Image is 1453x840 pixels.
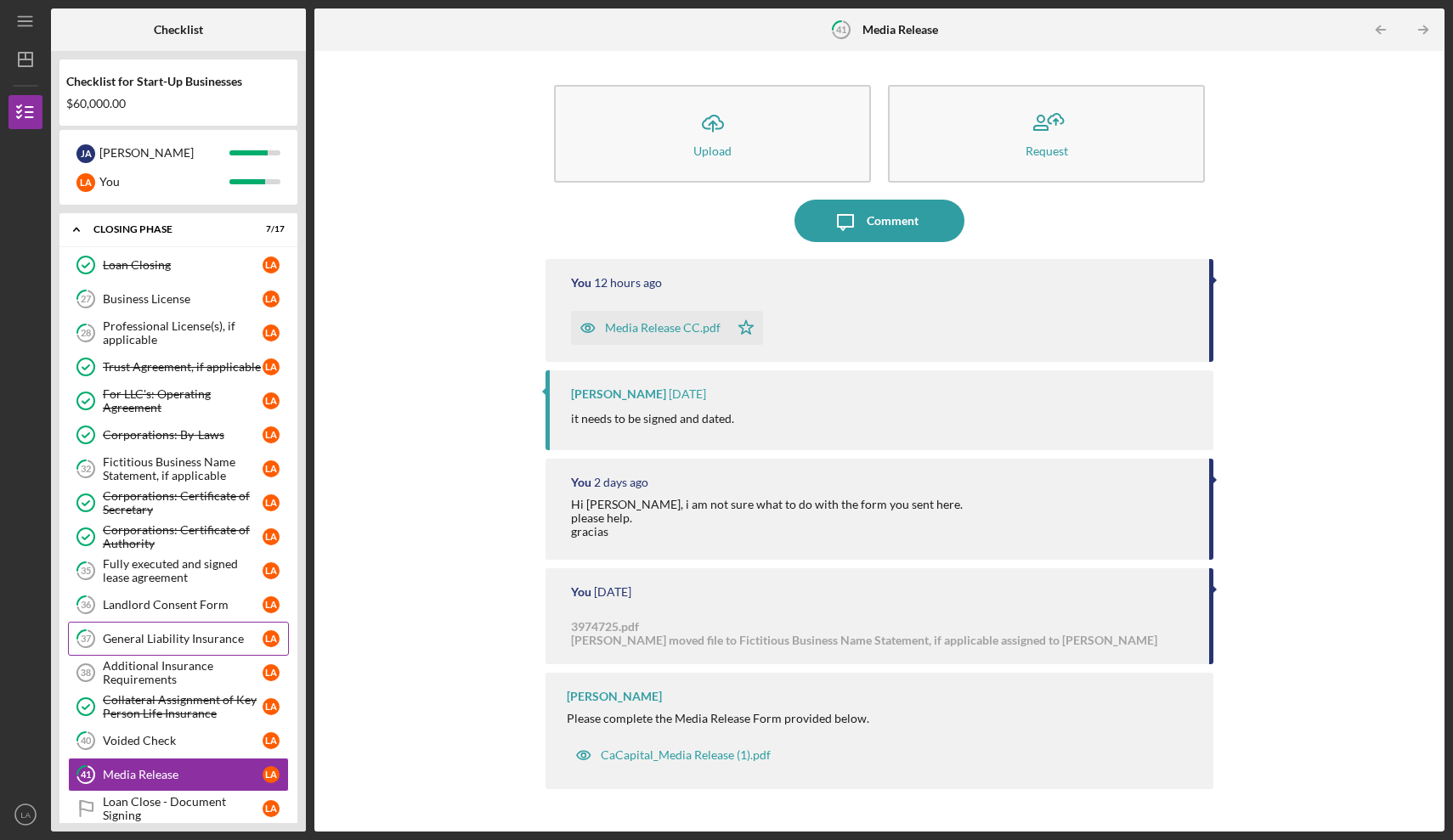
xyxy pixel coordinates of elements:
div: Collateral Assignment of Key Person Life Insurance [103,693,263,720]
div: [PERSON_NAME] [567,690,662,703]
div: Closing Phase [93,224,242,234]
div: Corporations: Certificate of Secretary [103,489,263,516]
div: 3974725.pdf [571,620,1157,634]
a: Corporations: By-LawsLA [68,418,289,452]
div: L A [263,562,280,579]
tspan: 27 [81,294,92,305]
div: [PERSON_NAME] [571,387,666,401]
tspan: 37 [81,634,92,645]
div: L A [263,257,280,273]
div: Please complete the Media Release Form provided below. [567,712,869,725]
div: L A [263,732,280,749]
div: L A [76,173,95,192]
div: Trust Agreement, if applicable [103,360,263,374]
div: Media Release CC.pdf [605,321,721,335]
div: Request [1026,144,1068,157]
div: J A [76,144,95,163]
div: Hi [PERSON_NAME], i am not sure what to do with the form you sent here. please help. gracias [571,498,963,538]
a: Loan Close - Document SigningLA [68,792,289,826]
a: 41Media ReleaseLA [68,758,289,792]
div: Loan Close - Document Signing [103,795,263,822]
a: Corporations: Certificate of SecretaryLA [68,486,289,520]
div: [PERSON_NAME] [99,138,229,167]
div: L A [263,630,280,647]
time: 2025-10-09 19:15 [669,387,706,401]
button: LA [8,798,42,832]
div: L A [263,494,280,511]
a: 27Business LicenseLA [68,282,289,316]
button: CaCapital_Media Release (1).pdf [567,738,779,772]
div: You [571,476,591,489]
a: Collateral Assignment of Key Person Life InsuranceLA [68,690,289,724]
button: Comment [794,200,964,242]
a: For LLC's: Operating AgreementLA [68,384,289,418]
div: You [571,276,591,290]
div: Comment [867,200,919,242]
a: 32Fictitious Business Name Statement, if applicableLA [68,452,289,486]
div: Voided Check [103,734,263,747]
div: L A [263,664,280,681]
div: Media Release [103,768,263,781]
a: 40Voided CheckLA [68,724,289,758]
tspan: 35 [81,566,91,577]
button: Upload [554,85,871,183]
div: Professional License(s), if applicable [103,319,263,347]
div: L A [263,766,280,783]
div: For LLC's: Operating Agreement [103,387,263,414]
div: L A [263,800,280,817]
div: L A [263,460,280,477]
b: Checklist [154,23,203,37]
div: Loan Closing [103,258,263,272]
div: Additional Insurance Requirements [103,659,263,686]
tspan: 38 [81,668,91,678]
a: 36Landlord Consent FormLA [68,588,289,622]
div: $60,000.00 [66,97,291,110]
div: [PERSON_NAME] moved file to Fictitious Business Name Statement, if applicable assigned to [PERSON... [571,634,1157,647]
a: 38Additional Insurance RequirementsLA [68,656,289,690]
div: L A [263,324,280,341]
button: Request [888,85,1205,183]
tspan: 41 [836,24,846,35]
div: L A [263,528,280,545]
tspan: 32 [81,464,91,475]
tspan: 40 [81,736,92,747]
tspan: 41 [81,770,91,781]
div: General Liability Insurance [103,632,263,646]
div: Fully executed and signed lease agreement [103,557,263,584]
b: Media Release [862,23,938,37]
div: Fictitious Business Name Statement, if applicable [103,455,263,482]
a: Trust Agreement, if applicableLA [68,350,289,384]
div: L A [263,290,280,307]
div: L A [263,358,280,375]
p: it needs to be signed and dated. [571,409,734,428]
div: L A [263,698,280,715]
a: 37General Liability InsuranceLA [68,622,289,656]
div: Upload [693,144,732,157]
div: CaCapital_Media Release (1).pdf [601,748,771,762]
div: Corporations: By-Laws [103,428,263,442]
a: Loan ClosingLA [68,248,289,282]
div: Business License [103,292,263,306]
div: You [99,167,229,196]
time: 2025-10-08 22:25 [594,476,648,489]
div: Landlord Consent Form [103,598,263,612]
a: 28Professional License(s), if applicableLA [68,316,289,350]
text: LA [20,810,31,820]
div: You [571,585,591,599]
time: 2025-10-07 02:23 [594,585,631,599]
tspan: 36 [81,600,92,611]
time: 2025-10-10 14:48 [594,276,662,290]
tspan: 28 [81,328,91,339]
div: L A [263,426,280,443]
a: Corporations: Certificate of AuthorityLA [68,520,289,554]
div: 7 / 17 [254,224,285,234]
a: 35Fully executed and signed lease agreementLA [68,554,289,588]
div: Checklist for Start-Up Businesses [66,75,291,88]
div: L A [263,596,280,613]
button: Media Release CC.pdf [571,311,763,345]
div: L A [263,392,280,409]
div: Corporations: Certificate of Authority [103,523,263,550]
